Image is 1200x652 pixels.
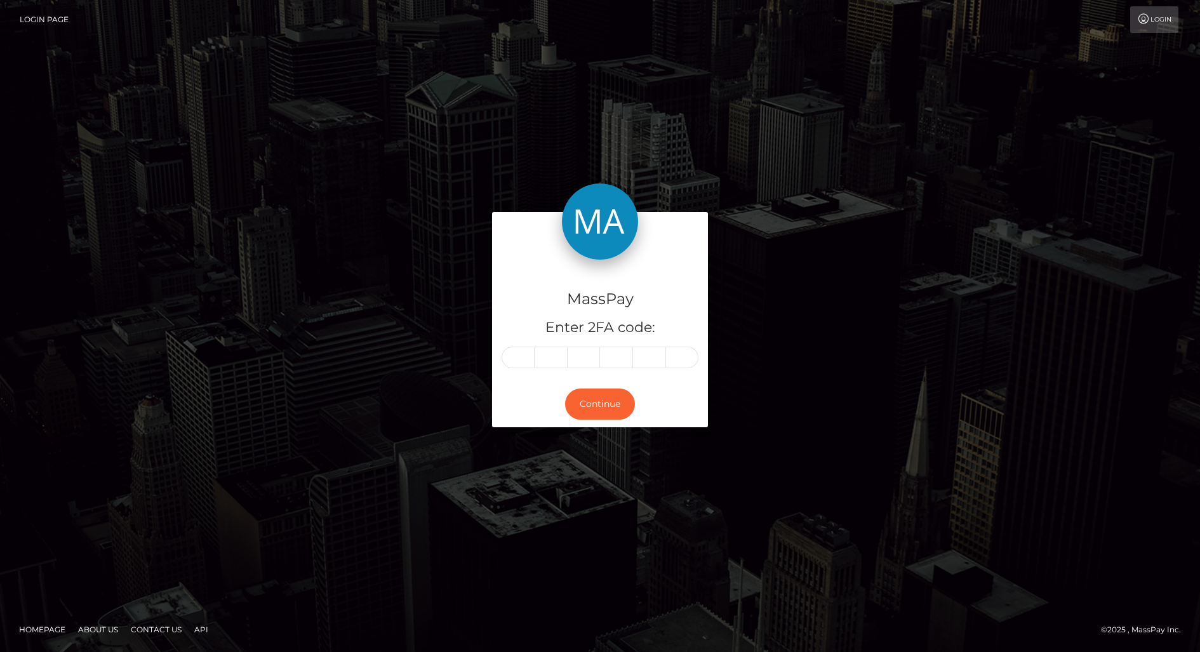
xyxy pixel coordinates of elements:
a: Contact Us [126,620,187,639]
h5: Enter 2FA code: [502,318,698,338]
h4: MassPay [502,288,698,310]
a: About Us [73,620,123,639]
a: Homepage [14,620,70,639]
img: MassPay [562,183,638,260]
a: API [189,620,213,639]
div: © 2025 , MassPay Inc. [1101,623,1190,637]
a: Login Page [20,6,69,33]
button: Continue [565,389,635,420]
a: Login [1130,6,1178,33]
